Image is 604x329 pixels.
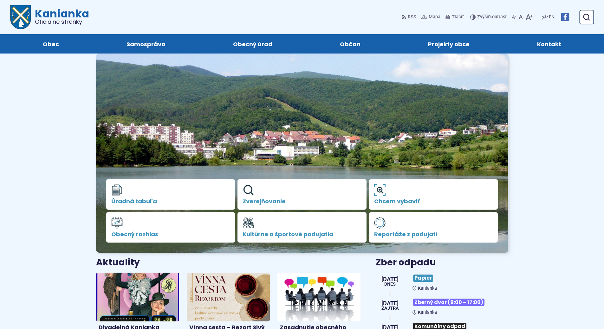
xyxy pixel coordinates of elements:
a: Papier Kanianka [DATE] Dnes [376,272,508,291]
span: Zberný dvor (9:00 – 17:00) [413,299,484,306]
span: RSS [408,13,416,21]
span: Kontakt [537,34,561,54]
a: Projekty obce [401,34,497,54]
span: Zvýšiť [477,14,490,20]
span: Zverejňovanie [243,198,361,205]
span: Obecný rozhlas [111,231,230,237]
a: EN [548,13,556,21]
a: Zberný dvor (9:00 – 17:00) Kanianka [DATE] Zajtra [376,296,508,315]
span: kontrast [477,15,507,20]
a: Mapa [420,10,442,24]
button: Zmenšiť veľkosť písma [510,10,517,24]
span: Úradná tabuľa [111,198,230,205]
a: Úradná tabuľa [106,179,235,210]
button: Zvýšiťkontrast [470,10,508,24]
span: Kanianka [418,286,437,291]
span: Mapa [429,13,440,21]
span: Zajtra [381,306,399,311]
img: Prejsť na domovskú stránku [10,5,31,29]
h3: Aktuality [96,258,140,268]
a: Obecný rozhlas [106,212,235,243]
a: Kontakt [510,34,589,54]
span: Samospráva [127,34,166,54]
a: Samospráva [99,34,193,54]
a: Logo Kanianka, prejsť na domovskú stránku. [10,5,89,29]
span: Papier [413,275,433,282]
span: EN [549,13,555,21]
h1: Kanianka [31,8,89,25]
a: Kultúrne a športové podujatia [237,212,367,243]
span: Chcem vybaviť [374,198,493,205]
span: Obecný úrad [233,34,272,54]
span: Kanianka [418,310,437,315]
span: Občan [340,34,360,54]
span: Kultúrne a športové podujatia [243,231,361,237]
span: Oficiálne stránky [35,19,89,25]
a: Občan [313,34,388,54]
span: Tlačiť [452,15,464,20]
img: Prejsť na Facebook stránku [561,13,569,21]
span: Projekty obce [428,34,470,54]
span: Reportáže z podujatí [374,231,493,237]
span: [DATE] [381,276,399,282]
a: Obecný úrad [205,34,300,54]
span: Obec [43,34,59,54]
button: Zväčšiť veľkosť písma [524,10,534,24]
button: Nastaviť pôvodnú veľkosť písma [517,10,524,24]
h3: Zber odpadu [376,258,508,268]
span: [DATE] [381,301,399,306]
a: Zverejňovanie [237,179,367,210]
button: Tlačiť [444,10,465,24]
a: Obec [15,34,86,54]
a: Chcem vybaviť [369,179,498,210]
a: RSS [401,10,418,24]
span: Dnes [381,282,399,287]
a: Reportáže z podujatí [369,212,498,243]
